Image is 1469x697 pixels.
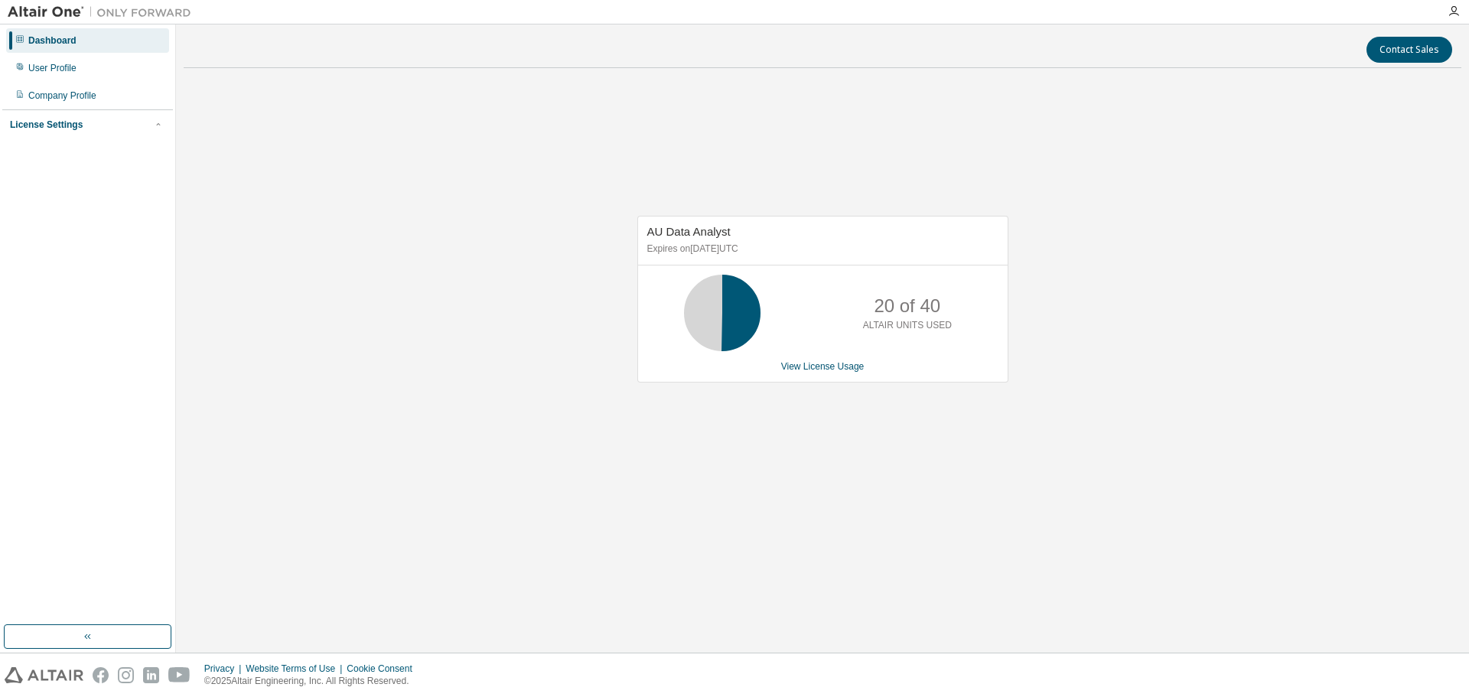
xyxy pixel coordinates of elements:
div: User Profile [28,62,77,74]
div: Website Terms of Use [246,663,347,675]
a: View License Usage [781,361,865,372]
button: Contact Sales [1366,37,1452,63]
div: Privacy [204,663,246,675]
img: facebook.svg [93,667,109,683]
img: youtube.svg [168,667,191,683]
p: 20 of 40 [874,293,940,319]
img: altair_logo.svg [5,667,83,683]
p: © 2025 Altair Engineering, Inc. All Rights Reserved. [204,675,422,688]
div: License Settings [10,119,83,131]
img: linkedin.svg [143,667,159,683]
div: Cookie Consent [347,663,421,675]
img: Altair One [8,5,199,20]
img: instagram.svg [118,667,134,683]
span: AU Data Analyst [647,225,731,238]
p: Expires on [DATE] UTC [647,243,995,256]
div: Dashboard [28,34,77,47]
p: ALTAIR UNITS USED [863,319,952,332]
div: Company Profile [28,90,96,102]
